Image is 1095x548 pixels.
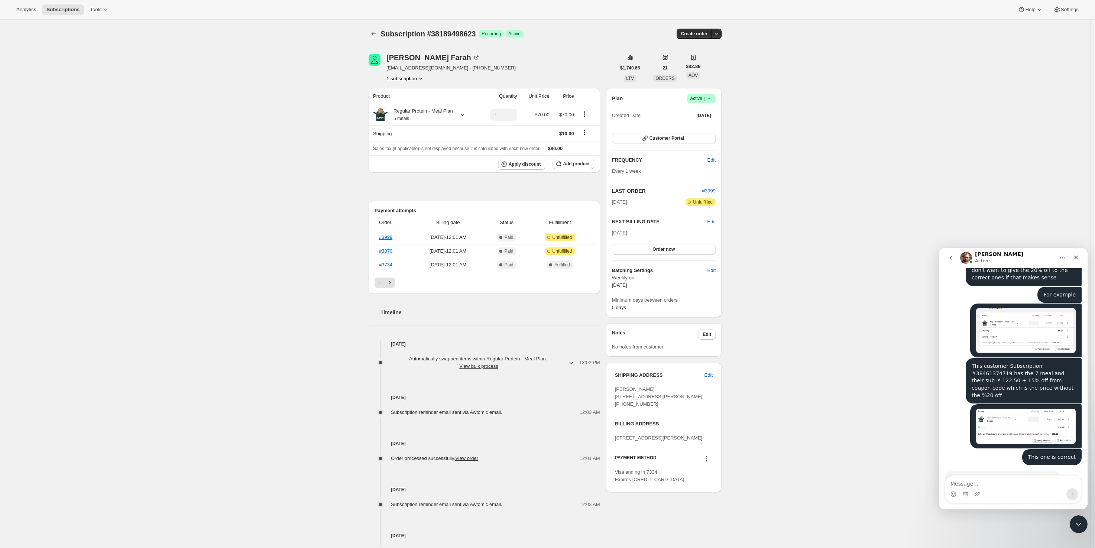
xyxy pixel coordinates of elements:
button: Add product [553,159,594,169]
iframe: Intercom live chat [1070,515,1088,533]
h2: Plan [612,95,623,102]
div: Brian says… [6,223,143,277]
button: Shipping actions [579,129,590,137]
th: Shipping [369,125,479,142]
th: Unit Price [519,88,552,104]
button: Gif picker [23,243,29,249]
button: Product actions [579,110,590,118]
button: Create order [677,29,712,39]
button: Subscriptions [42,4,84,15]
span: Apply discount [509,161,541,167]
span: Automatically swapped items within Regular Protein - Meal Plan . [391,355,567,370]
a: #3999 [702,188,716,194]
h4: [DATE] [369,394,600,401]
span: $80.00 [548,146,563,151]
h2: FREQUENCY [612,156,707,164]
button: Next [385,278,395,288]
span: Every 1 week [612,168,641,174]
button: Automatically swapped items within Regular Protein - Meal Plan. View bulk process [386,353,579,372]
button: Help [1013,4,1047,15]
h2: LAST ORDER [612,187,702,195]
span: Minimum days between orders [612,296,716,304]
div: [PERSON_NAME] Farah [386,54,480,61]
th: Price [552,88,576,104]
span: Subscription reminder email sent via Awtomic email. [391,409,502,415]
span: Subscriptions [46,7,80,13]
span: $82.89 [686,63,701,70]
span: [DATE] [612,230,627,236]
button: Send a message… [127,240,139,252]
h3: SHIPPING ADDRESS [615,372,704,379]
span: Edit [704,372,713,379]
span: 12:03 AM [580,409,600,416]
span: Unfulfilled [553,248,572,254]
span: [DATE] · 12:01 AM [413,234,483,241]
span: Luay Farah [369,54,380,66]
a: #3870 [379,248,392,254]
span: Tools [90,7,101,13]
span: [STREET_ADDRESS][PERSON_NAME] [615,435,703,441]
span: $10.00 [559,131,574,136]
span: $70.00 [559,112,574,117]
a: #3734 [379,262,392,267]
span: $70.00 [535,112,550,117]
th: Order [375,214,411,231]
button: Customer Portal [612,133,716,143]
button: Emoji picker [12,243,17,249]
span: Recurring [482,31,501,37]
span: Settings [1061,7,1079,13]
span: Customer Portal [649,135,684,141]
button: Product actions [386,75,424,82]
span: Paid [505,248,514,254]
nav: Pagination [375,278,594,288]
span: LTV [626,76,634,81]
button: Settings [1049,4,1083,15]
span: Unfulfilled [553,234,572,240]
span: [DATE] [696,113,711,119]
span: Unfulfilled [693,199,713,205]
span: No notes from customer [612,344,664,350]
h3: BILLING ADDRESS [615,420,713,428]
button: Edit [703,265,720,276]
span: AOV [689,73,698,78]
span: $1,740.66 [620,65,640,71]
span: Status [487,219,526,226]
h3: PAYMENT METHOD [615,455,657,465]
span: Active [508,31,521,37]
button: Edit [707,218,716,226]
button: Order now [612,244,716,254]
span: Paid [505,234,514,240]
img: product img [373,107,388,122]
a: #3999 [379,234,392,240]
h4: [DATE] [369,532,600,539]
span: [PERSON_NAME] [STREET_ADDRESS][PERSON_NAME] [PHONE_NUMBER] [615,386,703,407]
button: Analytics [12,4,41,15]
span: [DATE] · 12:01 AM [413,261,483,269]
button: View bulk process [459,363,498,369]
span: Created Date [612,112,641,119]
span: [EMAIL_ADDRESS][DOMAIN_NAME] · [PHONE_NUMBER] [386,64,516,72]
h2: Payment attempts [375,207,594,214]
span: 12:02 PM [579,359,600,366]
span: Add product [563,161,589,167]
span: Analytics [16,7,36,13]
h6: Batching Settings [612,267,707,274]
button: Subscriptions [369,29,379,39]
span: ORDERS [655,76,674,81]
button: 21 [658,63,672,73]
button: Edit [700,369,717,381]
th: Product [369,88,479,104]
span: Weekly on [612,274,716,282]
button: #3999 [702,187,716,195]
textarea: Message… [6,228,142,240]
